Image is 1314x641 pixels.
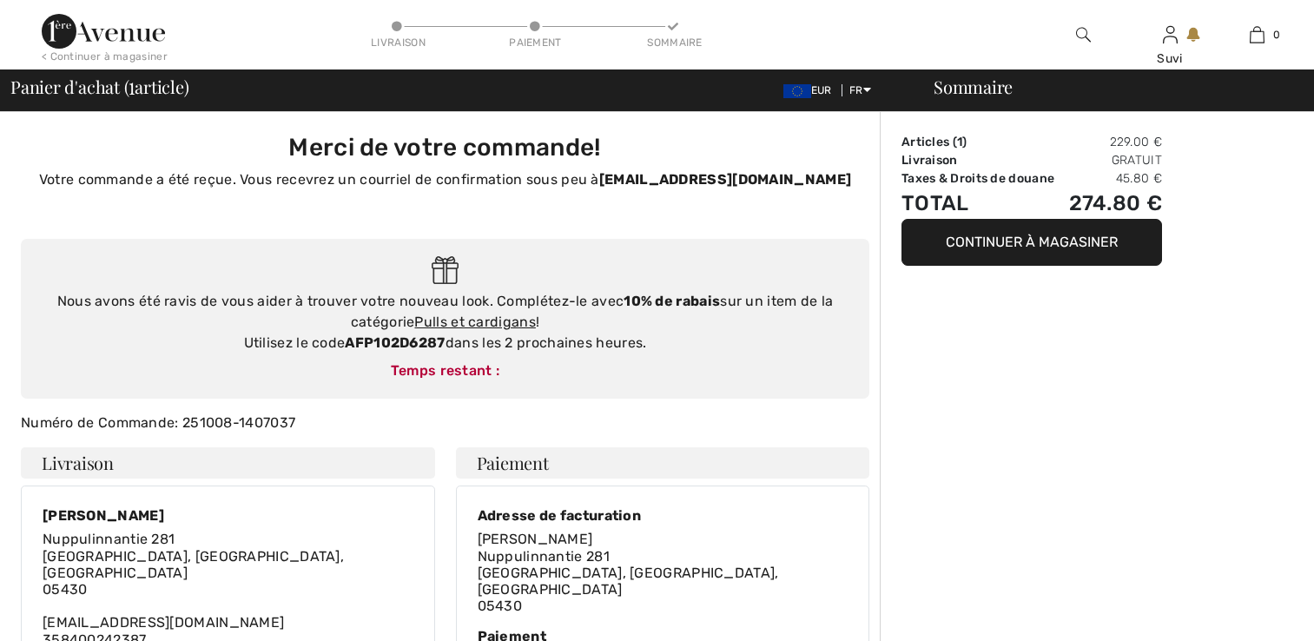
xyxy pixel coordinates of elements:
[957,135,962,149] span: 1
[1076,24,1091,45] img: recherche
[31,133,859,162] h3: Merci de votre commande!
[38,360,852,381] div: Temps restant :
[509,35,561,50] div: Paiement
[849,84,871,96] span: FR
[42,49,168,64] div: < Continuer à magasiner
[42,14,165,49] img: 1ère Avenue
[478,507,848,524] div: Adresse de facturation
[599,171,851,188] strong: [EMAIL_ADDRESS][DOMAIN_NAME]
[1250,24,1264,45] img: Mon panier
[1163,24,1178,45] img: Mes infos
[901,169,1063,188] td: Taxes & Droits de douane
[478,548,779,615] span: Nuppulinnantie 281 [GEOGRAPHIC_DATA], [GEOGRAPHIC_DATA], [GEOGRAPHIC_DATA] 05430
[1127,50,1212,68] div: Suvi
[1063,133,1162,151] td: 229.00 €
[1063,151,1162,169] td: Gratuit
[1214,24,1299,45] a: 0
[345,334,445,351] strong: AFP102D6287
[43,507,413,524] div: [PERSON_NAME]
[38,291,852,354] div: Nous avons été ravis de vous aider à trouver votre nouveau look. Complétez-le avec sur un item de...
[456,447,870,479] h4: Paiement
[1273,27,1280,43] span: 0
[371,35,423,50] div: Livraison
[10,78,189,96] span: Panier d'achat ( article)
[1063,188,1162,219] td: 274.80 €
[647,35,699,50] div: Sommaire
[783,84,839,96] span: EUR
[624,293,720,309] strong: 10% de rabais
[783,84,811,98] img: Euro
[913,78,1304,96] div: Sommaire
[901,151,1063,169] td: Livraison
[432,256,459,285] img: Gift.svg
[901,188,1063,219] td: Total
[1063,169,1162,188] td: 45.80 €
[901,133,1063,151] td: Articles ( )
[31,169,859,190] p: Votre commande a été reçue. Vous recevrez un courriel de confirmation sous peu à
[10,413,880,433] div: Numéro de Commande: 251008-1407037
[901,219,1162,266] button: Continuer à magasiner
[1163,26,1178,43] a: Se connecter
[21,447,435,479] h4: Livraison
[478,531,593,547] span: [PERSON_NAME]
[414,314,535,330] a: Pulls et cardigans
[129,74,135,96] span: 1
[43,531,344,598] span: Nuppulinnantie 281 [GEOGRAPHIC_DATA], [GEOGRAPHIC_DATA], [GEOGRAPHIC_DATA] 05430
